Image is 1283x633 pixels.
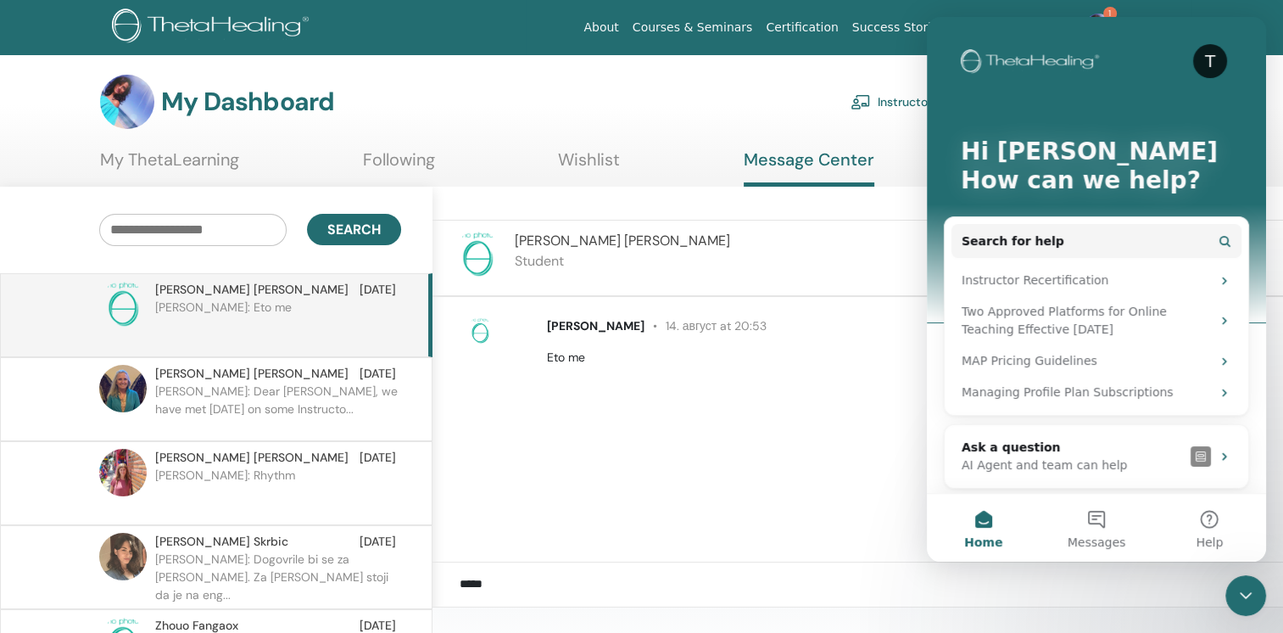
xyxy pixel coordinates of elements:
[155,281,349,299] span: [PERSON_NAME] [PERSON_NAME]
[360,365,396,383] span: [DATE]
[100,75,154,129] img: default.jpg
[547,349,1263,367] p: Eto me
[927,17,1266,562] iframe: Intercom live chat
[851,94,871,109] img: chalkboard-teacher.svg
[99,365,147,412] img: default.jpg
[454,231,501,278] img: no-photo.png
[100,149,239,182] a: My ThetaLearning
[307,214,401,245] button: Search
[112,8,315,47] img: logo.png
[1103,7,1117,20] span: 1
[155,383,401,434] p: [PERSON_NAME]: Dear [PERSON_NAME], we have met [DATE] on some Instructo...
[155,551,401,602] p: [PERSON_NAME]: Dogovrile bi se za [PERSON_NAME]. Za [PERSON_NAME] stoji da je na eng...
[155,299,401,350] p: [PERSON_NAME]: Eto me
[360,281,396,299] span: [DATE]
[1225,575,1266,616] iframe: Intercom live chat
[644,318,767,333] span: 14. август at 20:53
[99,533,147,580] img: default.jpg
[99,449,147,496] img: default.jpg
[851,83,996,120] a: Instructor Dashboard
[327,221,381,238] span: Search
[759,12,845,43] a: Certification
[515,232,730,249] span: [PERSON_NAME] [PERSON_NAME]
[626,12,760,43] a: Courses & Seminars
[744,149,874,187] a: Message Center
[845,12,951,43] a: Success Stories
[515,251,730,272] p: Student
[1085,14,1112,41] img: default.jpg
[360,449,396,467] span: [DATE]
[155,449,349,467] span: [PERSON_NAME] [PERSON_NAME]
[577,12,625,43] a: About
[155,467,401,518] p: [PERSON_NAME]: Rhythm
[155,365,349,383] span: [PERSON_NAME] [PERSON_NAME]
[360,533,396,551] span: [DATE]
[466,317,494,345] img: no-photo.png
[1026,12,1071,43] a: Store
[951,12,1026,43] a: Resources
[99,281,147,328] img: no-photo.png
[363,149,435,182] a: Following
[161,87,334,117] h3: My Dashboard
[547,318,644,333] span: [PERSON_NAME]
[155,533,288,551] span: [PERSON_NAME] Skrbic
[558,149,620,182] a: Wishlist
